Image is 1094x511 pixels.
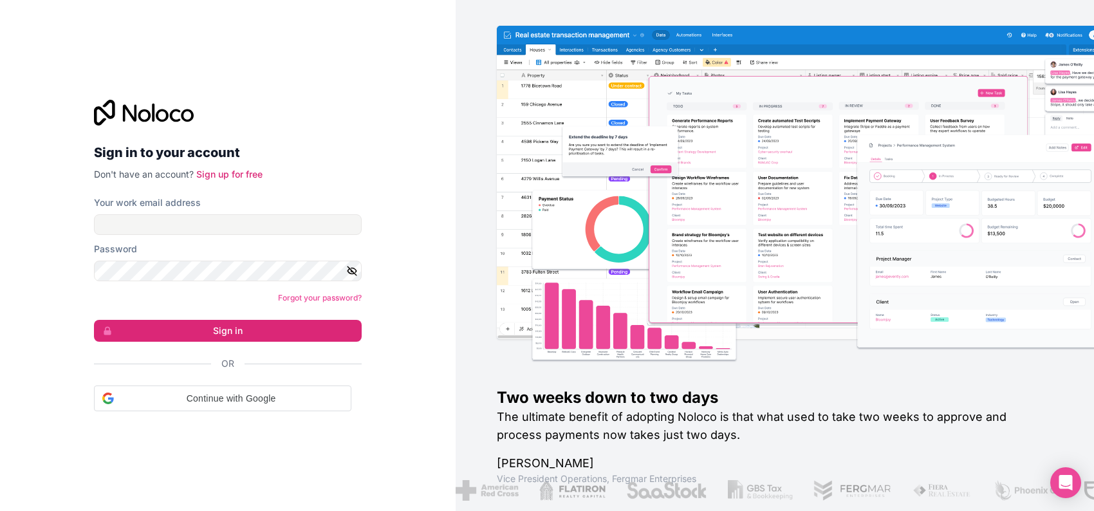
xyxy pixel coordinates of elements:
[221,357,234,370] span: Or
[119,392,343,405] span: Continue with Google
[497,472,1053,485] h1: Vice President Operations , Fergmar Enterprises
[497,408,1053,444] h2: The ultimate benefit of adopting Noloco is that what used to take two weeks to approve and proces...
[626,480,707,501] img: /assets/saastock-C6Zbiodz.png
[94,196,201,209] label: Your work email address
[94,320,362,342] button: Sign in
[94,141,362,164] h2: Sign in to your account
[196,169,263,180] a: Sign up for free
[94,169,194,180] span: Don't have an account?
[813,480,892,501] img: /assets/fergmar-CudnrXN5.png
[497,387,1053,408] h1: Two weeks down to two days
[728,480,793,501] img: /assets/gbstax-C-GtDUiK.png
[993,480,1062,501] img: /assets/phoenix-BREaitsQ.png
[539,480,606,501] img: /assets/flatiron-C8eUkumj.png
[497,454,1053,472] h1: [PERSON_NAME]
[94,261,362,281] input: Password
[913,480,973,501] img: /assets/fiera-fwj2N5v4.png
[94,243,137,256] label: Password
[456,480,518,501] img: /assets/american-red-cross-BAupjrZR.png
[94,386,351,411] div: Continue with Google
[1050,467,1081,498] div: Open Intercom Messenger
[278,293,362,302] a: Forgot your password?
[94,214,362,235] input: Email address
